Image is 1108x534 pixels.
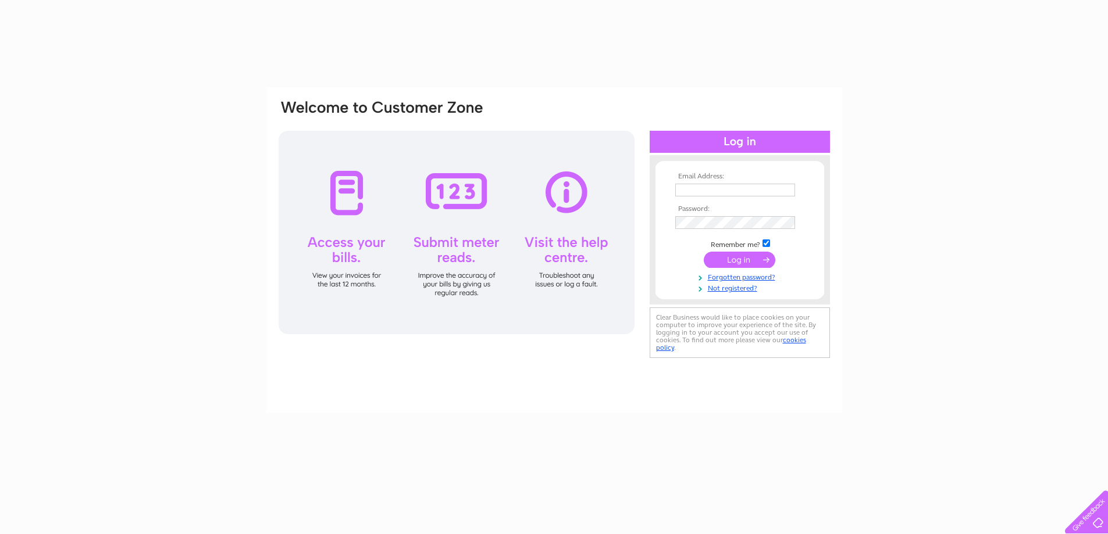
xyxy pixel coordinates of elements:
[672,205,807,213] th: Password:
[675,271,807,282] a: Forgotten password?
[704,252,775,268] input: Submit
[672,173,807,181] th: Email Address:
[650,307,830,358] div: Clear Business would like to place cookies on your computer to improve your experience of the sit...
[656,336,806,352] a: cookies policy
[672,238,807,249] td: Remember me?
[675,282,807,293] a: Not registered?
